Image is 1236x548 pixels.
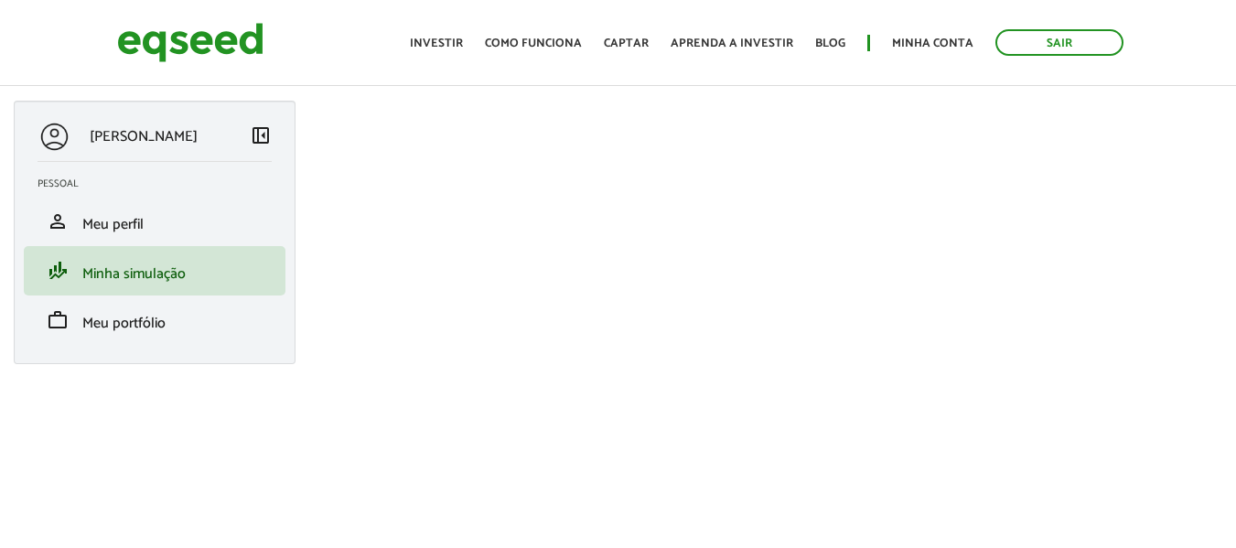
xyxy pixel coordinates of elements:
[47,260,69,282] span: finance_mode
[995,29,1123,56] a: Sair
[892,38,973,49] a: Minha conta
[671,38,793,49] a: Aprenda a investir
[604,38,649,49] a: Captar
[82,262,186,286] span: Minha simulação
[38,210,272,232] a: personMeu perfil
[38,309,272,331] a: workMeu portfólio
[82,311,166,336] span: Meu portfólio
[815,38,845,49] a: Blog
[82,212,144,237] span: Meu perfil
[24,246,285,295] li: Minha simulação
[250,124,272,146] span: left_panel_close
[117,18,263,67] img: EqSeed
[24,197,285,246] li: Meu perfil
[47,309,69,331] span: work
[410,38,463,49] a: Investir
[24,295,285,345] li: Meu portfólio
[38,260,272,282] a: finance_modeMinha simulação
[47,210,69,232] span: person
[90,128,198,145] p: [PERSON_NAME]
[485,38,582,49] a: Como funciona
[250,124,272,150] a: Colapsar menu
[38,178,285,189] h2: Pessoal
